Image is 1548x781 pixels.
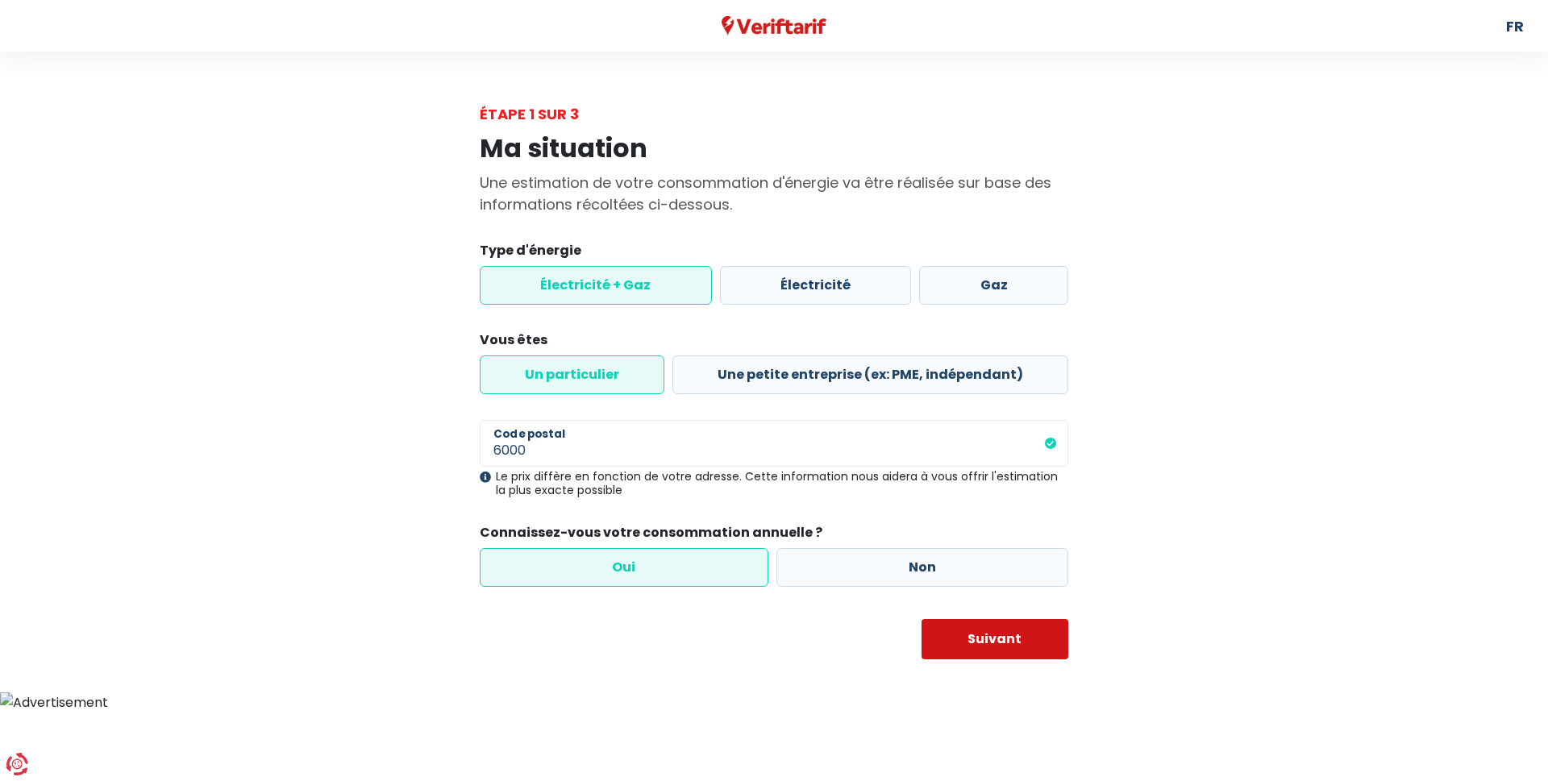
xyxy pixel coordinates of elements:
[919,266,1068,305] label: Gaz
[776,548,1069,587] label: Non
[720,266,912,305] label: Électricité
[480,241,1068,266] legend: Type d'énergie
[922,619,1069,659] button: Suivant
[722,16,827,36] img: Veriftarif logo
[480,470,1068,497] div: Le prix diffère en fonction de votre adresse. Cette information nous aidera à vous offrir l'estim...
[480,330,1068,355] legend: Vous êtes
[480,548,768,587] label: Oui
[480,266,712,305] label: Électricité + Gaz
[480,133,1068,164] h1: Ma situation
[480,172,1068,215] p: Une estimation de votre consommation d'énergie va être réalisée sur base des informations récolté...
[480,523,1068,548] legend: Connaissez-vous votre consommation annuelle ?
[480,420,1068,467] input: 1000
[480,355,664,394] label: Un particulier
[672,355,1068,394] label: Une petite entreprise (ex: PME, indépendant)
[480,103,1068,125] div: Étape 1 sur 3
